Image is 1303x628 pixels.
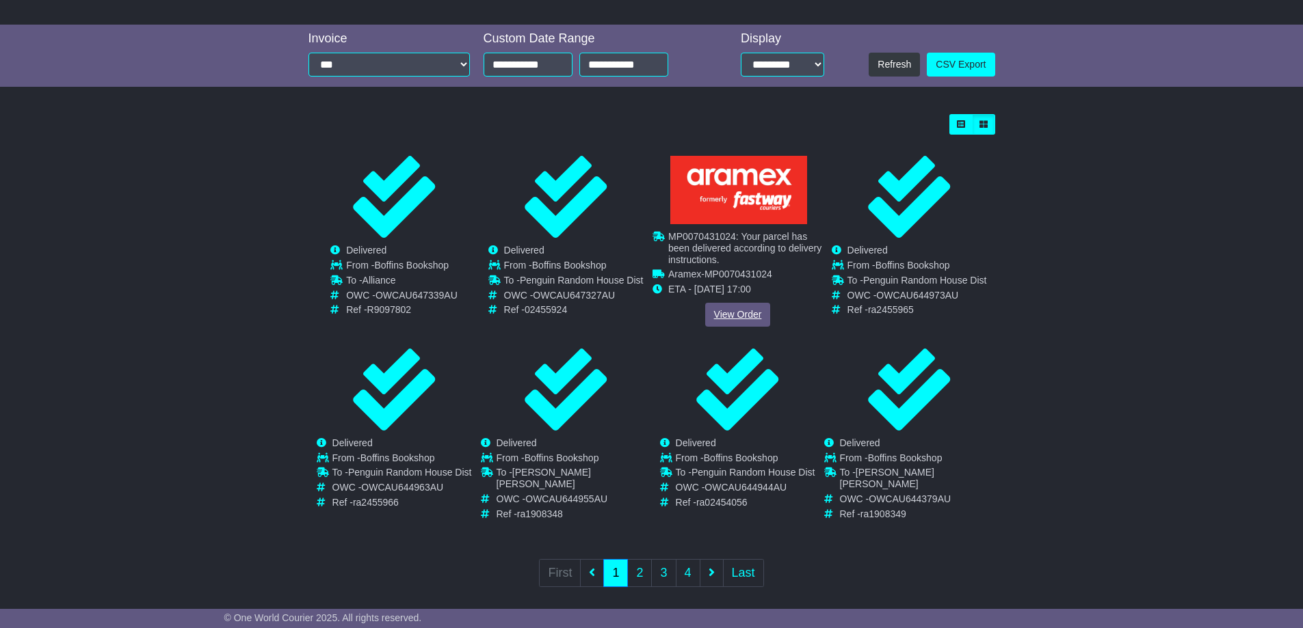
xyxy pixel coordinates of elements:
td: From - [840,452,995,467]
span: Delivered [840,437,880,448]
a: 2 [627,559,652,587]
span: Boffins Bookshop [360,452,435,463]
span: Penguin Random House Dist [348,467,472,478]
span: Boffins Bookshop [704,452,778,463]
span: Delivered [676,437,716,448]
td: From - [504,260,644,275]
span: ra1908348 [517,508,563,519]
td: Ref - [497,508,651,520]
a: 3 [651,559,676,587]
span: [PERSON_NAME] [PERSON_NAME] [497,467,591,489]
span: [PERSON_NAME] [PERSON_NAME] [840,467,934,489]
span: Delivered [332,437,373,448]
a: 4 [676,559,700,587]
span: 02455924 [525,304,567,315]
td: To - [332,467,472,482]
td: Ref - [504,304,644,316]
span: Boffins Bookshop [876,260,950,271]
td: To - [840,467,995,493]
span: OWCAU644955AU [525,493,607,504]
td: OWC - [504,290,644,305]
span: Boffins Bookshop [868,452,943,463]
td: Ref - [332,497,472,508]
span: ra2455966 [353,497,399,508]
td: From - [847,260,987,275]
span: Delivered [497,437,537,448]
span: © One World Courier 2025. All rights reserved. [224,612,422,623]
span: OWCAU644944AU [705,482,787,493]
div: Display [741,31,824,46]
td: From - [332,452,472,467]
span: ra1908349 [860,508,906,519]
td: From - [676,452,815,467]
td: To - [847,275,987,290]
td: To - [504,275,644,290]
span: Boffins Bookshop [532,260,607,271]
span: Penguin Random House Dist [692,467,815,478]
td: Ref - [676,497,815,508]
div: Custom Date Range [484,31,703,46]
button: Refresh [869,53,920,77]
a: 1 [603,559,628,587]
a: View Order [705,303,770,327]
span: MP0070431024 [704,269,772,280]
span: ra2455965 [868,304,914,315]
span: OWCAU644379AU [869,493,951,504]
td: OWC - [676,482,815,497]
td: To - [676,467,815,482]
td: OWC - [332,482,472,497]
span: MP0070431024: Your parcel has been delivered according to delivery instructions. [668,231,821,265]
span: Delivered [346,245,386,256]
span: OWCAU647339AU [376,290,458,301]
span: OWCAU644963AU [361,482,443,493]
span: Aramex [668,269,701,280]
td: From - [346,260,458,275]
td: From - [497,452,651,467]
span: Boffins Bookshop [374,260,449,271]
span: OWCAU644973AU [876,290,958,301]
td: OWC - [497,493,651,508]
span: Penguin Random House Dist [863,275,987,286]
td: OWC - [346,290,458,305]
td: OWC - [847,290,987,305]
a: Last [723,559,764,587]
img: Aramex.png [670,156,807,224]
td: Ref - [346,304,458,316]
a: CSV Export [927,53,995,77]
span: Boffins Bookshop [525,452,599,463]
span: ETA - [DATE] 17:00 [668,284,751,295]
span: ra02454056 [696,497,748,508]
td: OWC - [840,493,995,508]
td: To - [346,275,458,290]
td: To - [497,467,651,493]
span: R9097802 [367,304,412,315]
span: Delivered [504,245,544,256]
div: Invoice [308,31,470,46]
span: Delivered [847,245,888,256]
td: - [668,269,823,284]
span: Penguin Random House Dist [520,275,644,286]
td: Ref - [840,508,995,520]
span: Alliance [363,275,396,286]
td: Ref - [847,304,987,316]
span: OWCAU647327AU [533,290,615,301]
